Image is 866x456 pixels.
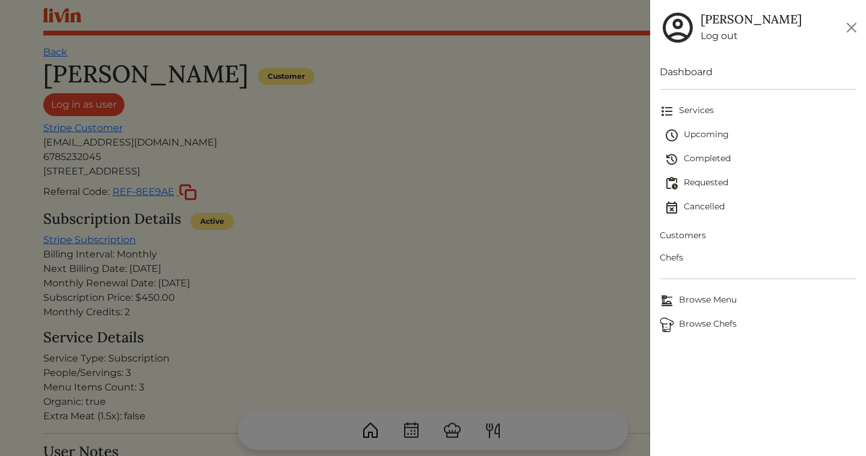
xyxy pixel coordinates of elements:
[665,171,856,196] a: Requested
[660,318,856,332] span: Browse Chefs
[660,10,696,46] img: user_account-e6e16d2ec92f44fc35f99ef0dc9cddf60790bfa021a6ecb1c896eb5d2907b31c.svg
[660,104,856,119] span: Services
[842,18,861,37] button: Close
[701,12,802,26] h5: [PERSON_NAME]
[660,289,856,313] a: Browse MenuBrowse Menu
[665,123,856,147] a: Upcoming
[665,152,679,167] img: history-2b446bceb7e0f53b931186bf4c1776ac458fe31ad3b688388ec82af02103cd45.svg
[660,229,856,242] span: Customers
[660,294,856,308] span: Browse Menu
[665,200,856,215] span: Cancelled
[701,29,802,43] a: Log out
[660,247,856,269] a: Chefs
[665,200,679,215] img: event_cancelled-67e280bd0a9e072c26133efab016668ee6d7272ad66fa3c7eb58af48b074a3a4.svg
[660,99,856,123] a: Services
[665,152,856,167] span: Completed
[660,224,856,247] a: Customers
[665,176,856,191] span: Requested
[665,196,856,220] a: Cancelled
[660,251,856,264] span: Chefs
[660,294,674,308] img: Browse Menu
[660,318,674,332] img: Browse Chefs
[665,147,856,171] a: Completed
[660,313,856,337] a: ChefsBrowse Chefs
[665,128,856,143] span: Upcoming
[665,176,679,191] img: pending_actions-fd19ce2ea80609cc4d7bbea353f93e2f363e46d0f816104e4e0650fdd7f915cf.svg
[660,65,856,79] a: Dashboard
[665,128,679,143] img: schedule-fa401ccd6b27cf58db24c3bb5584b27dcd8bd24ae666a918e1c6b4ae8c451a22.svg
[660,104,674,119] img: format_list_bulleted-ebc7f0161ee23162107b508e562e81cd567eeab2455044221954b09d19068e74.svg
